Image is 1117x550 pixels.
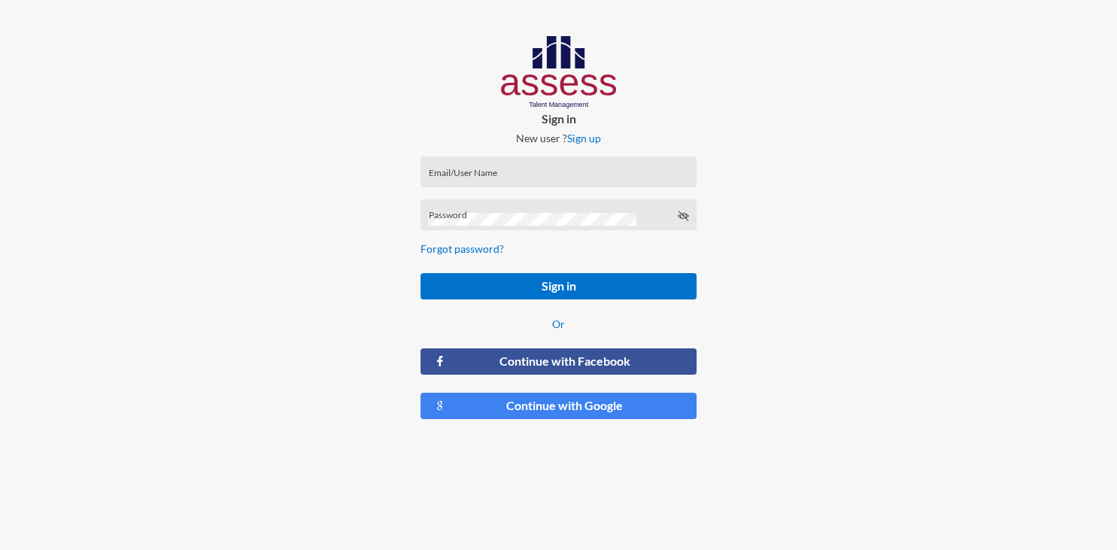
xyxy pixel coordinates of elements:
[501,36,616,108] img: AssessLogoo.svg
[408,111,709,126] p: Sign in
[420,393,697,419] button: Continue with Google
[408,132,709,144] p: New user ?
[567,132,601,144] a: Sign up
[420,242,504,255] a: Forgot password?
[420,318,697,330] p: Or
[420,348,697,375] button: Continue with Facebook
[420,273,697,299] button: Sign in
